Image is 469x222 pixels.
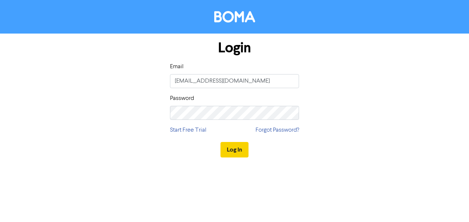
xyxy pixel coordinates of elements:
[170,126,206,135] a: Start Free Trial
[256,126,299,135] a: Forgot Password?
[170,94,194,103] label: Password
[220,142,249,157] button: Log In
[170,62,184,71] label: Email
[432,187,469,222] iframe: Chat Widget
[170,39,299,56] h1: Login
[214,11,255,22] img: BOMA Logo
